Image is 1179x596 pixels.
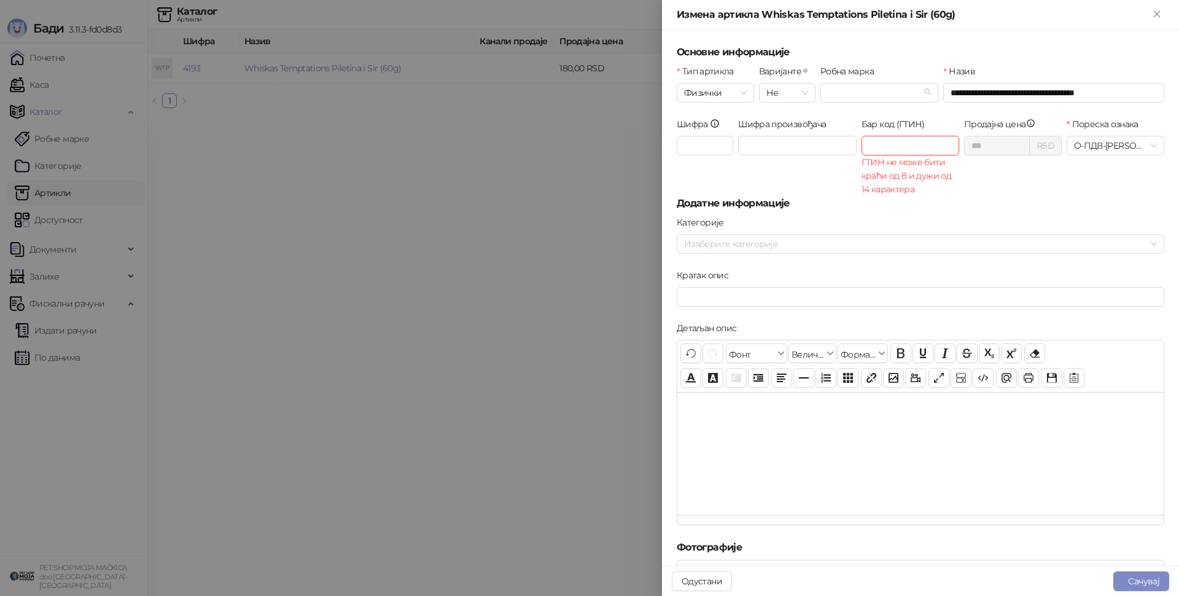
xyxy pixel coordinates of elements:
[996,368,1017,388] button: Преглед
[883,368,904,388] button: Слика
[1074,136,1157,155] span: О-ПДВ - [PERSON_NAME] ( 20,00 %)
[1113,571,1169,591] button: Сачувај
[677,540,1164,555] h5: Фотографије
[788,343,836,363] button: Величина
[815,368,836,388] button: Листа
[759,65,815,78] label: Варијанте
[677,196,1164,211] h5: Додатне информације
[677,269,736,282] label: Кратак опис
[890,343,911,363] button: Подебљано
[1064,368,1084,388] button: Шаблон
[684,84,747,102] span: Физички
[912,343,933,363] button: Подвучено
[951,368,971,388] button: Прикажи блокове
[964,117,1043,131] label: Продајна цена
[862,155,959,196] div: ГТИН не може бити краћи од 8 и дужи од 14 карактера
[672,571,732,591] button: Одустани
[677,65,741,78] label: Тип артикла
[1001,343,1022,363] button: Експонент
[771,368,792,388] button: Поравнање
[979,343,1000,363] button: Индексирано
[677,216,731,229] label: Категорије
[943,65,982,78] label: Назив
[928,368,949,388] button: Приказ преко целог екрана
[1018,368,1039,388] button: Штампај
[702,368,723,388] button: Боја позадине
[935,343,955,363] button: Искошено
[726,368,747,388] button: Извлачење
[726,343,787,363] button: Фонт
[680,343,701,363] button: Поврати
[677,287,1164,307] input: Кратак опис
[738,117,834,131] label: Шифра произвођача
[957,343,978,363] button: Прецртано
[677,117,728,131] label: Шифра
[748,368,769,388] button: Увлачење
[861,368,882,388] button: Веза
[1030,136,1062,155] span: RSD
[862,136,959,155] input: Бар код (ГТИН)
[943,83,1164,103] input: Назив
[1067,117,1146,131] label: Пореска ознака
[828,84,920,102] input: Робна марка
[905,368,926,388] button: Видео
[680,368,701,388] button: Боја текста
[838,343,888,363] button: Формати
[793,368,814,388] button: Хоризонтална линија
[1150,7,1164,22] button: Close
[677,321,744,335] label: Детаљан опис
[820,65,881,78] label: Робна марка
[677,45,1164,60] h5: Основне информације
[1041,368,1062,388] button: Сачувај
[738,136,857,155] input: Шифра произвођача
[862,117,932,131] label: Бар код (ГТИН)
[677,7,1150,22] div: Измена артикла Whiskas Temptations Piletina i Sir (60g)
[702,343,723,363] button: Понови
[1024,343,1045,363] button: Уклони формат
[766,84,808,102] span: Не
[838,368,858,388] button: Табела
[973,368,994,388] button: Приказ кода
